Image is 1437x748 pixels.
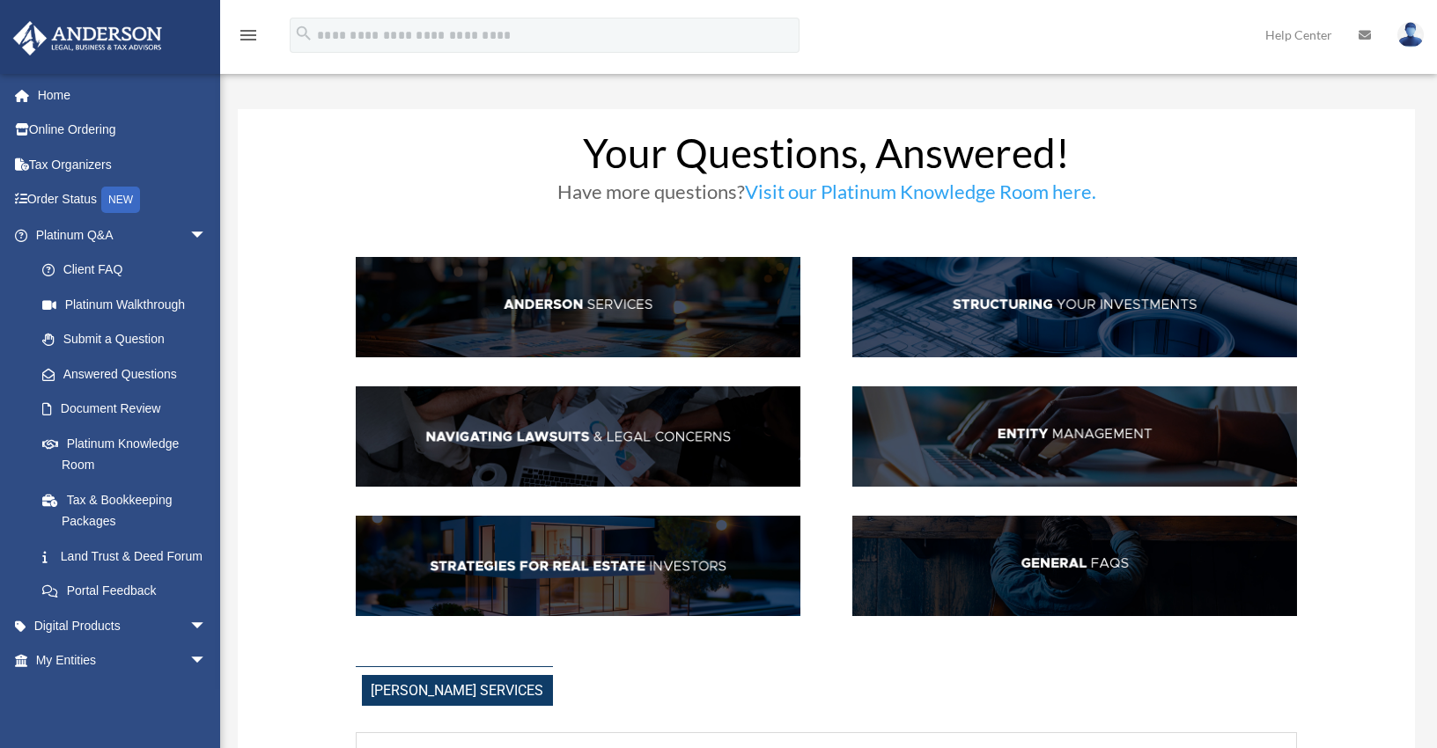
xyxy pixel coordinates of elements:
[12,77,233,113] a: Home
[25,392,233,427] a: Document Review
[238,25,259,46] i: menu
[12,678,233,713] a: My Anderson Teamarrow_drop_down
[189,608,225,644] span: arrow_drop_down
[189,217,225,253] span: arrow_drop_down
[25,287,233,322] a: Platinum Walkthrough
[852,386,1297,487] img: EntManag_hdr
[12,182,233,218] a: Order StatusNEW
[356,516,800,616] img: StratsRE_hdr
[1397,22,1424,48] img: User Pic
[238,31,259,46] a: menu
[25,322,233,357] a: Submit a Question
[356,386,800,487] img: NavLaw_hdr
[12,643,233,678] a: My Entitiesarrow_drop_down
[25,482,233,539] a: Tax & Bookkeeping Packages
[12,147,233,182] a: Tax Organizers
[25,253,225,288] a: Client FAQ
[101,187,140,213] div: NEW
[356,182,1298,210] h3: Have more questions?
[356,133,1298,182] h1: Your Questions, Answered!
[745,180,1096,212] a: Visit our Platinum Knowledge Room here.
[852,516,1297,616] img: GenFAQ_hdr
[189,678,225,714] span: arrow_drop_down
[12,113,233,148] a: Online Ordering
[25,574,233,609] a: Portal Feedback
[25,539,233,574] a: Land Trust & Deed Forum
[25,356,233,392] a: Answered Questions
[852,257,1297,357] img: StructInv_hdr
[8,21,167,55] img: Anderson Advisors Platinum Portal
[189,643,225,679] span: arrow_drop_down
[294,24,313,43] i: search
[12,217,233,253] a: Platinum Q&Aarrow_drop_down
[25,426,233,482] a: Platinum Knowledge Room
[362,675,553,706] span: [PERSON_NAME] Services
[356,257,800,357] img: AndServ_hdr
[12,608,233,643] a: Digital Productsarrow_drop_down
